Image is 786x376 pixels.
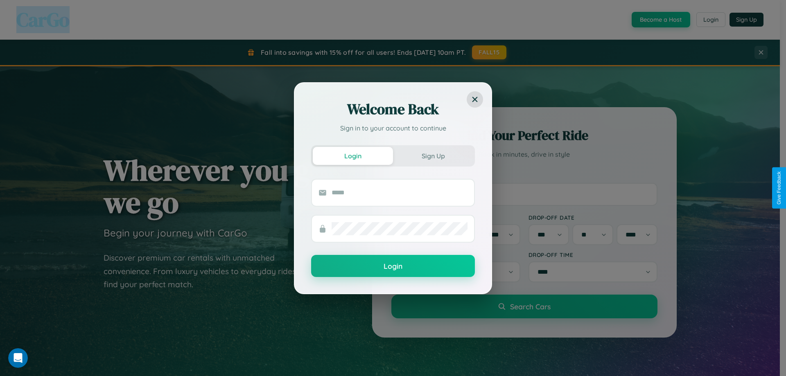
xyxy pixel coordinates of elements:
[313,147,393,165] button: Login
[8,348,28,368] iframe: Intercom live chat
[311,99,475,119] h2: Welcome Back
[311,123,475,133] p: Sign in to your account to continue
[311,255,475,277] button: Login
[393,147,473,165] button: Sign Up
[776,171,782,205] div: Give Feedback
